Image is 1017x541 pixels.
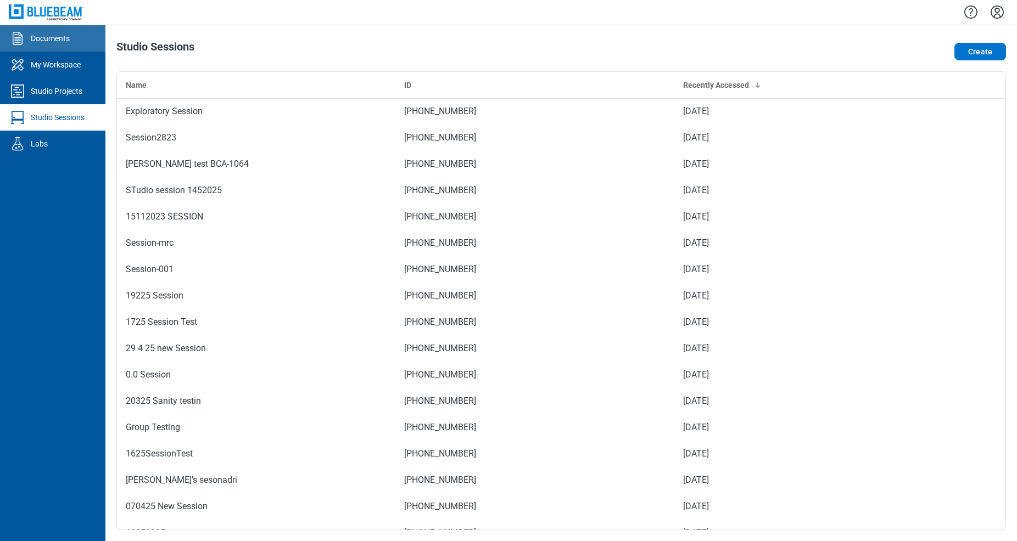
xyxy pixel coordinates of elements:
[395,441,674,467] td: [PHONE_NUMBER]
[9,4,83,20] img: Bluebeam, Inc.
[674,493,953,520] td: [DATE]
[126,474,387,487] div: [PERSON_NAME]'s sesonadri
[126,289,387,302] div: 19225 Session
[9,56,26,74] svg: My Workspace
[674,388,953,414] td: [DATE]
[674,256,953,283] td: [DATE]
[9,109,26,126] svg: Studio Sessions
[395,177,674,204] td: [PHONE_NUMBER]
[674,414,953,441] td: [DATE]
[395,362,674,388] td: [PHONE_NUMBER]
[395,256,674,283] td: [PHONE_NUMBER]
[116,41,194,58] h1: Studio Sessions
[674,362,953,388] td: [DATE]
[31,59,81,70] div: My Workspace
[395,414,674,441] td: [PHONE_NUMBER]
[31,112,85,123] div: Studio Sessions
[126,500,387,513] div: 070425 New Session
[9,135,26,153] svg: Labs
[31,33,70,44] div: Documents
[674,283,953,309] td: [DATE]
[683,80,944,91] div: Recently Accessed
[395,98,674,125] td: [PHONE_NUMBER]
[395,335,674,362] td: [PHONE_NUMBER]
[126,526,387,539] div: 12052025
[9,30,26,47] svg: Documents
[126,105,387,118] div: Exploratory Session
[674,204,953,230] td: [DATE]
[674,309,953,335] td: [DATE]
[674,98,953,125] td: [DATE]
[126,131,387,144] div: Session2823
[954,43,1006,60] button: Create
[126,184,387,197] div: STudio session 1452025
[126,447,387,460] div: 1625SessionTest
[674,230,953,256] td: [DATE]
[395,230,674,256] td: [PHONE_NUMBER]
[126,342,387,355] div: 29 4 25 new Session
[395,125,674,151] td: [PHONE_NUMBER]
[674,125,953,151] td: [DATE]
[395,204,674,230] td: [PHONE_NUMBER]
[674,467,953,493] td: [DATE]
[674,441,953,467] td: [DATE]
[31,138,48,149] div: Labs
[126,368,387,381] div: 0.0 Session
[126,263,387,276] div: Session-001
[674,177,953,204] td: [DATE]
[126,236,387,250] div: Session-mrc
[395,309,674,335] td: [PHONE_NUMBER]
[9,82,26,100] svg: Studio Projects
[674,335,953,362] td: [DATE]
[31,86,82,97] div: Studio Projects
[126,210,387,223] div: 15112023 SESSION
[126,157,387,171] div: [PERSON_NAME] test BCA-1064
[126,315,387,329] div: 1725 Session Test
[126,395,387,408] div: 20325 Sanity testin
[126,80,387,91] div: Name
[395,283,674,309] td: [PHONE_NUMBER]
[404,80,665,91] div: ID
[988,3,1006,21] button: Settings
[674,151,953,177] td: [DATE]
[395,493,674,520] td: [PHONE_NUMBER]
[395,388,674,414] td: [PHONE_NUMBER]
[395,151,674,177] td: [PHONE_NUMBER]
[395,467,674,493] td: [PHONE_NUMBER]
[126,421,387,434] div: Group Testing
